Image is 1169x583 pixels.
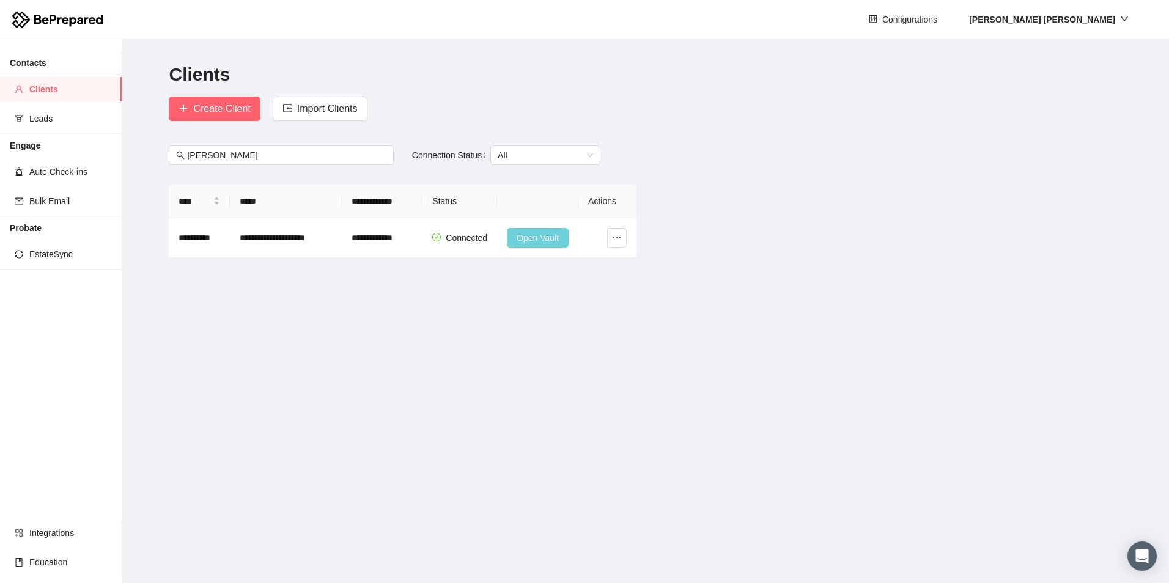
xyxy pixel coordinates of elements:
strong: Contacts [10,58,46,68]
button: controlConfigurations [859,10,947,29]
span: Connected [446,233,487,243]
strong: [PERSON_NAME] [PERSON_NAME] [969,15,1115,24]
span: Education [29,550,112,574]
button: ellipsis [607,228,627,248]
span: EstateSync [29,242,112,266]
span: All [498,146,593,164]
span: search [176,151,185,159]
button: plusCreate Client [169,97,260,121]
span: Leads [29,106,112,131]
span: funnel-plot [15,114,23,123]
th: Actions [578,185,636,218]
span: Create Client [193,101,250,116]
span: Bulk Email [29,189,112,213]
span: sync [15,250,23,258]
span: Import Clients [297,101,358,116]
span: check-circle [432,233,441,241]
button: Open Vault [507,228,569,248]
strong: Probate [10,223,42,233]
span: Configurations [882,13,937,26]
span: plus [179,103,188,115]
span: Integrations [29,521,112,545]
span: alert [15,167,23,176]
span: Clients [29,77,112,101]
strong: Engage [10,141,41,150]
span: Open Vault [517,231,559,244]
button: [PERSON_NAME] [PERSON_NAME] [959,10,1138,29]
span: Auto Check-ins [29,159,112,184]
span: ellipsis [608,233,626,243]
span: control [869,15,877,24]
span: book [15,558,23,566]
span: down [1120,15,1129,23]
label: Connection Status [412,145,490,165]
span: import [282,103,292,115]
input: Search by first name, last name, email or mobile number [187,148,386,162]
span: appstore-add [15,529,23,537]
button: importImport Clients [273,97,367,121]
span: mail [15,197,23,205]
div: Open Intercom Messenger [1127,541,1157,571]
th: Status [422,185,497,218]
h2: Clients [169,62,1122,87]
th: Name [169,185,230,218]
span: user [15,85,23,94]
